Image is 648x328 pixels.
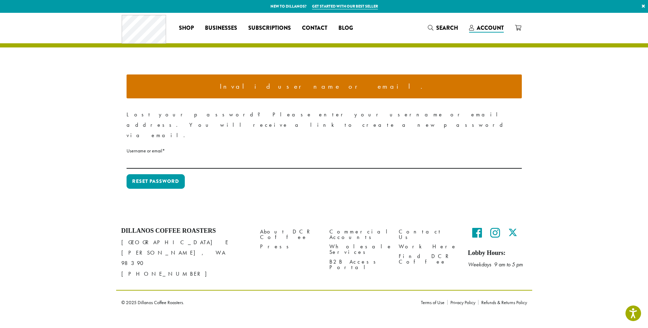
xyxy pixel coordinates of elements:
a: Refunds & Returns Policy [478,300,527,305]
a: Search [422,22,464,34]
span: Subscriptions [248,24,291,33]
p: Lost your password? Please enter your username or email address. You will receive a link to creat... [127,109,522,141]
a: Commercial Accounts [329,227,388,242]
a: Privacy Policy [447,300,478,305]
a: Contact Us [399,227,458,242]
span: Shop [179,24,194,33]
h4: Dillanos Coffee Roasters [121,227,250,235]
a: Shop [173,23,199,34]
p: [GEOGRAPHIC_DATA] E [PERSON_NAME], WA 98390 [PHONE_NUMBER] [121,237,250,279]
a: Wholesale Services [329,242,388,257]
a: Find DCR Coffee [399,251,458,266]
a: Work Here [399,242,458,251]
button: Reset password [127,174,185,189]
a: B2B Access Portal [329,257,388,272]
span: Contact [302,24,327,33]
label: Username or email [127,147,522,155]
span: Account [477,24,504,32]
span: Businesses [205,24,237,33]
a: Press [260,242,319,251]
a: Terms of Use [421,300,447,305]
em: Weekdays 9 am to 5 pm [468,261,523,268]
h5: Lobby Hours: [468,249,527,257]
span: Blog [338,24,353,33]
li: Invalid username or email. [132,80,516,93]
span: Search [436,24,458,32]
a: About DCR Coffee [260,227,319,242]
p: © 2025 Dillanos Coffee Roasters. [121,300,411,305]
a: Get started with our best seller [312,3,378,9]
